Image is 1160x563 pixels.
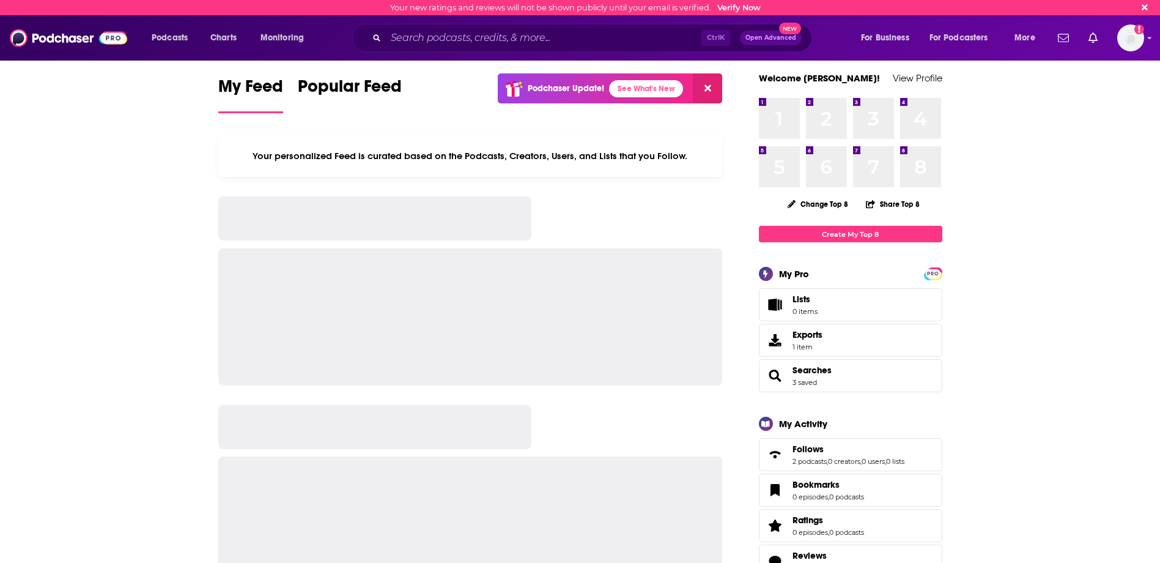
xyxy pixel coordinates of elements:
button: Open AdvancedNew [740,31,802,45]
span: Lists [792,294,818,305]
span: Bookmarks [792,479,840,490]
a: Show notifications dropdown [1053,28,1074,48]
div: Search podcasts, credits, & more... [364,24,824,52]
span: 0 items [792,307,818,316]
span: Lists [763,296,788,313]
a: Charts [202,28,244,48]
span: My Feed [218,76,283,104]
span: , [885,457,886,466]
a: My Feed [218,76,283,113]
a: Popular Feed [298,76,402,113]
span: , [827,457,828,466]
a: View Profile [893,72,942,84]
div: My Pro [779,268,809,280]
a: See What's New [609,80,683,97]
span: Exports [792,329,822,340]
span: For Podcasters [929,29,988,47]
a: Create My Top 8 [759,226,942,242]
a: Follows [763,446,788,463]
a: 0 episodes [792,528,828,537]
span: Popular Feed [298,76,402,104]
button: open menu [852,28,925,48]
span: More [1014,29,1035,47]
a: Welcome [PERSON_NAME]! [759,72,880,84]
button: open menu [143,28,204,48]
button: open menu [252,28,320,48]
span: 1 item [792,343,822,351]
a: 0 lists [886,457,904,466]
a: 0 podcasts [829,528,864,537]
input: Search podcasts, credits, & more... [386,28,701,48]
span: PRO [926,269,940,278]
p: Podchaser Update! [528,83,604,94]
button: Show profile menu [1117,24,1144,51]
button: open menu [922,28,1006,48]
span: , [860,457,862,466]
button: Share Top 8 [865,192,920,216]
a: Searches [763,367,788,384]
span: Ctrl K [701,30,730,46]
a: Ratings [792,515,864,526]
div: Your personalized Feed is curated based on the Podcasts, Creators, Users, and Lists that you Follow. [218,135,723,177]
span: For Business [861,29,909,47]
span: Lists [792,294,810,305]
span: Charts [210,29,237,47]
a: Bookmarks [792,479,864,490]
a: Lists [759,288,942,321]
div: Your new ratings and reviews will not be shown publicly until your email is verified. [390,3,761,12]
span: , [828,528,829,537]
button: open menu [1006,28,1051,48]
span: Exports [763,332,788,349]
span: , [828,493,829,501]
div: My Activity [779,418,827,430]
a: 3 saved [792,378,817,387]
span: Reviews [792,550,827,561]
a: 0 episodes [792,493,828,501]
span: Ratings [792,515,823,526]
a: Searches [792,365,832,376]
svg: Email not verified [1134,24,1144,34]
a: Verify Now [717,3,761,12]
span: Open Advanced [745,35,796,41]
img: User Profile [1117,24,1144,51]
span: New [779,23,801,34]
span: Podcasts [152,29,188,47]
span: Bookmarks [759,474,942,507]
span: Follows [792,444,824,455]
a: Show notifications dropdown [1084,28,1103,48]
span: Monitoring [260,29,304,47]
span: Logged in as jbarbour [1117,24,1144,51]
a: 0 users [862,457,885,466]
a: Follows [792,444,904,455]
a: Ratings [763,517,788,534]
span: Follows [759,438,942,471]
a: 2 podcasts [792,457,827,466]
span: Ratings [759,509,942,542]
a: PRO [926,269,940,278]
button: Change Top 8 [780,196,856,212]
a: 0 creators [828,457,860,466]
span: Searches [759,359,942,392]
a: Exports [759,324,942,357]
a: 0 podcasts [829,493,864,501]
img: Podchaser - Follow, Share and Rate Podcasts [10,26,127,50]
a: Bookmarks [763,482,788,499]
a: Reviews [792,550,864,561]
